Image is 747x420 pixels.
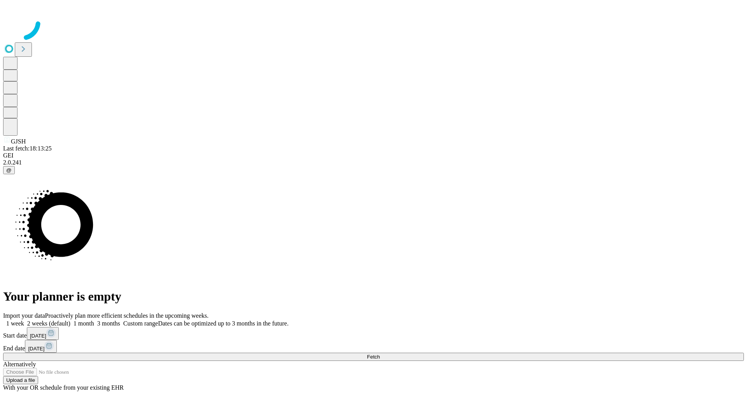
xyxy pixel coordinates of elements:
[3,361,36,367] span: Alternatively
[3,159,744,166] div: 2.0.241
[45,312,209,319] span: Proactively plan more efficient schedules in the upcoming weeks.
[3,327,744,340] div: Start date
[25,340,57,353] button: [DATE]
[3,152,744,159] div: GEI
[30,333,46,339] span: [DATE]
[3,289,744,304] h1: Your planner is empty
[3,376,38,384] button: Upload a file
[158,320,288,327] span: Dates can be optimized up to 3 months in the future.
[27,327,59,340] button: [DATE]
[3,384,124,391] span: With your OR schedule from your existing EHR
[3,166,15,174] button: @
[6,167,12,173] span: @
[6,320,24,327] span: 1 week
[11,138,26,145] span: GJSH
[3,353,744,361] button: Fetch
[97,320,120,327] span: 3 months
[74,320,94,327] span: 1 month
[3,312,45,319] span: Import your data
[367,354,380,360] span: Fetch
[3,340,744,353] div: End date
[28,346,44,352] span: [DATE]
[3,145,52,152] span: Last fetch: 18:13:25
[27,320,70,327] span: 2 weeks (default)
[123,320,158,327] span: Custom range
